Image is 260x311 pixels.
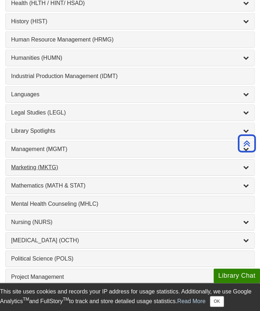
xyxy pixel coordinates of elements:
[11,181,249,190] a: Mathematics (MATH & STAT)
[11,54,249,62] a: Humanities (HUMN)
[11,17,249,26] a: History (HIST)
[63,297,69,302] sup: TM
[11,218,249,227] a: Nursing (NURS)
[11,127,249,135] a: Library Spotlights
[11,163,249,172] a: Marketing (MKTG)
[235,139,258,148] a: Back to Top
[210,296,224,307] button: Close
[23,297,29,302] sup: TM
[11,236,249,245] a: [MEDICAL_DATA] (OCTH)
[11,145,249,154] a: Management (MGMT)
[11,200,249,208] a: Mental Health Counseling (MHLC)
[177,298,205,304] a: Read More
[11,108,249,117] a: Legal Studies (LEGL)
[11,35,249,44] a: Human Resource Management (HRMG)
[11,72,249,81] a: Industrial Production Management (IDMT)
[11,273,249,281] a: Project Management
[11,254,249,263] a: Political Science (POLS)
[214,268,260,283] button: Library Chat
[11,90,249,99] a: Languages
